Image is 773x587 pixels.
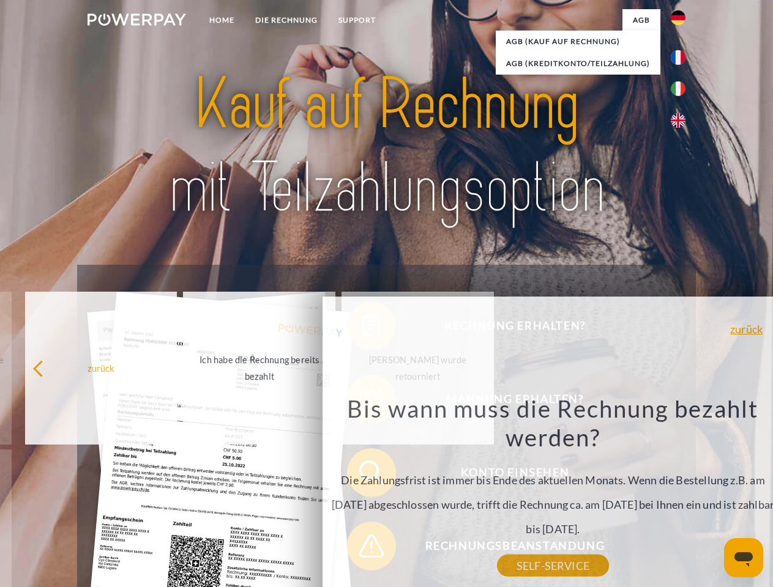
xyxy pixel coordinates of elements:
a: SUPPORT [328,9,386,31]
img: it [671,81,685,96]
a: Home [199,9,245,31]
a: AGB (Kreditkonto/Teilzahlung) [496,53,660,75]
img: fr [671,50,685,65]
a: DIE RECHNUNG [245,9,328,31]
a: zurück [730,323,763,334]
a: SELF-SERVICE [497,555,609,577]
iframe: Schaltfläche zum Öffnen des Messaging-Fensters [724,538,763,577]
img: title-powerpay_de.svg [117,59,656,234]
div: Ich habe die Rechnung bereits bezahlt [190,352,328,385]
img: logo-powerpay-white.svg [88,13,186,26]
a: AGB (Kauf auf Rechnung) [496,31,660,53]
img: en [671,113,685,128]
img: de [671,10,685,25]
div: zurück [32,360,170,376]
a: agb [622,9,660,31]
